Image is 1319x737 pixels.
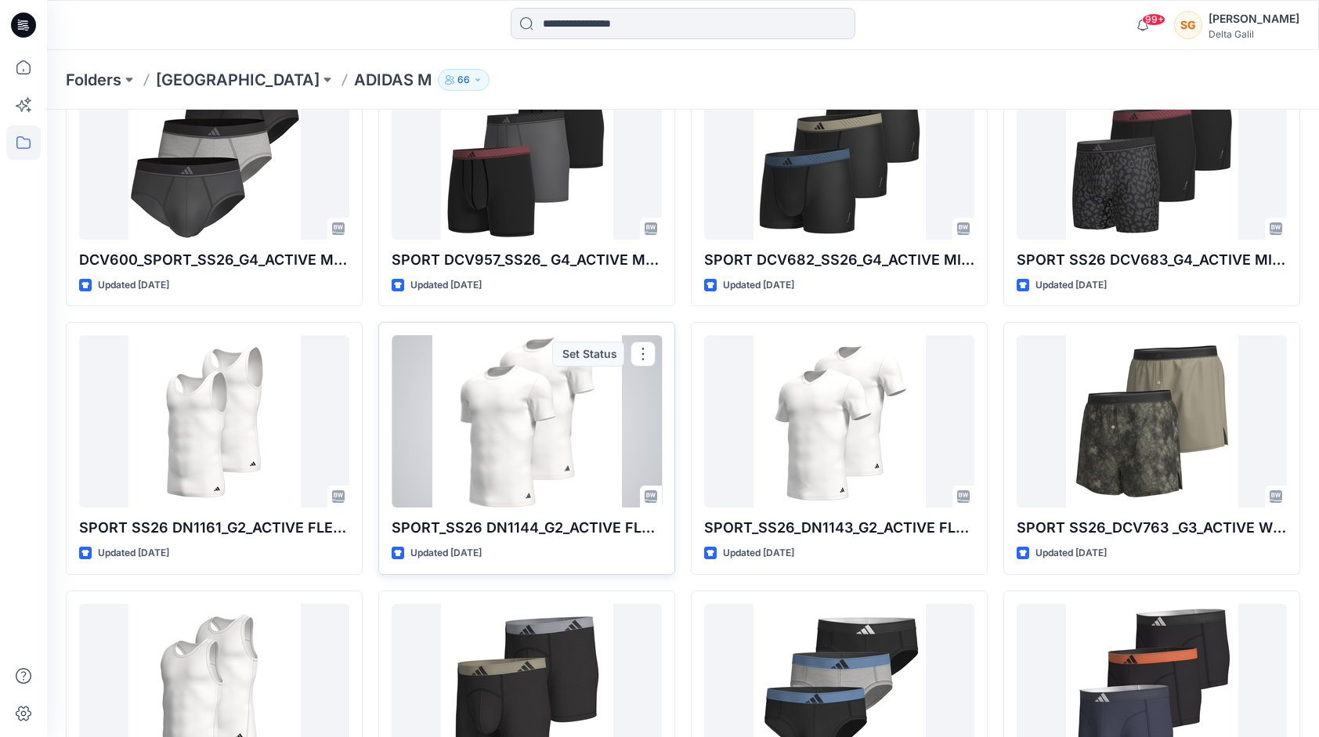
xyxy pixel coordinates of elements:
[392,249,662,271] p: SPORT DCV957_SS26_ G4_ACTIVE MICRO FLEX ECO_ BOXER BRIEF
[1174,11,1202,39] div: SG
[66,69,121,91] a: Folders
[704,249,974,271] p: SPORT DCV682_SS26_G4_ACTIVE MICRO FLEX ECO_ TRUNK
[1017,67,1287,240] a: SPORT SS26 DCV683_G4_ACTIVE MICRO FLEX ECO_ BOXER BRIEF_V2
[354,69,432,91] p: ADIDAS M
[457,71,470,89] p: 66
[79,517,349,539] p: SPORT SS26 DN1161_G2_ACTIVE FLEX COTTON_TANK
[1142,13,1165,26] span: 99+
[156,69,320,91] a: [GEOGRAPHIC_DATA]
[392,517,662,539] p: SPORT_SS26 DN1144_G2_ACTIVE FLEX COTTON CREW NECK
[704,335,974,508] a: SPORT_SS26_DN1143_G2_ACTIVE FLEX COTTON_V_NECK
[410,545,482,562] p: Updated [DATE]
[1035,277,1107,294] p: Updated [DATE]
[98,277,169,294] p: Updated [DATE]
[79,249,349,271] p: DCV600_SPORT_SS26_G4_ACTIVE MICRO FLEX ECO_BRIEF (2) FOR DECATHLON
[392,335,662,508] a: SPORT_SS26 DN1144_G2_ACTIVE FLEX COTTON CREW NECK
[723,277,794,294] p: Updated [DATE]
[98,545,169,562] p: Updated [DATE]
[1017,335,1287,508] a: SPORT SS26_DCV763 _G3_ACTIVE WOVEN BOXER_V1
[704,517,974,539] p: SPORT_SS26_DN1143_G2_ACTIVE FLEX COTTON_V_NECK
[392,67,662,240] a: SPORT DCV957_SS26_ G4_ACTIVE MICRO FLEX ECO_ BOXER BRIEF
[1017,517,1287,539] p: SPORT SS26_DCV763 _G3_ACTIVE WOVEN BOXER_V1
[1017,249,1287,271] p: SPORT SS26 DCV683_G4_ACTIVE MICRO FLEX ECO_ BOXER BRIEF_V2
[410,277,482,294] p: Updated [DATE]
[1035,545,1107,562] p: Updated [DATE]
[438,69,490,91] button: 66
[79,67,349,240] a: DCV600_SPORT_SS26_G4_ACTIVE MICRO FLEX ECO_BRIEF (2) FOR DECATHLON
[1209,9,1299,28] div: [PERSON_NAME]
[1209,28,1299,40] div: Delta Galil
[704,67,974,240] a: SPORT DCV682_SS26_G4_ACTIVE MICRO FLEX ECO_ TRUNK
[79,335,349,508] a: SPORT SS26 DN1161_G2_ACTIVE FLEX COTTON_TANK
[723,545,794,562] p: Updated [DATE]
